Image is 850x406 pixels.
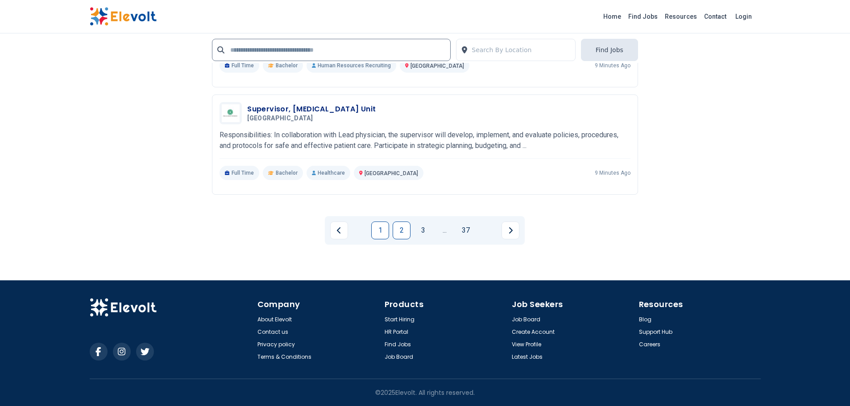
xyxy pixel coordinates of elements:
a: Aga khan UniversitySupervisor, [MEDICAL_DATA] Unit[GEOGRAPHIC_DATA]Responsibilities: In collabora... [220,102,630,180]
h4: Products [385,298,506,311]
a: Find Jobs [625,9,661,24]
span: [GEOGRAPHIC_DATA] [410,63,464,69]
a: Resources [661,9,701,24]
h4: Job Seekers [512,298,634,311]
span: Bachelor [276,169,298,176]
a: HR Portal [385,328,408,336]
a: Jump forward [435,221,453,239]
p: Responsibilities: In collaboration with Lead physician, the supervisor will develop, implement, a... [220,130,630,151]
a: Login [730,8,757,25]
a: Support Hub [639,328,672,336]
p: 9 minutes ago [595,62,630,69]
span: Bachelor [276,62,298,69]
a: Job Board [385,353,413,361]
span: [GEOGRAPHIC_DATA] [247,115,313,123]
p: 9 minutes ago [595,169,630,176]
h4: Company [257,298,379,311]
button: Find Jobs [581,39,638,61]
a: Careers [639,341,660,348]
span: [GEOGRAPHIC_DATA] [365,170,418,176]
a: Page 37 [457,221,475,239]
a: Latest Jobs [512,353,543,361]
img: Aga khan University [222,104,240,122]
a: Page 3 [414,221,432,239]
a: Contact [701,9,730,24]
h4: Resources [639,298,761,311]
a: Previous page [330,221,348,239]
a: Page 1 is your current page [371,221,389,239]
a: Page 2 [393,221,410,239]
p: Full Time [220,58,259,73]
a: Job Board [512,316,540,323]
a: Find Jobs [385,341,411,348]
p: © 2025 Elevolt. All rights reserved. [375,388,475,397]
p: Full Time [220,166,259,180]
a: Start Hiring [385,316,415,323]
a: Contact us [257,328,288,336]
p: Healthcare [307,166,350,180]
a: Next page [502,221,519,239]
ul: Pagination [330,221,519,239]
h3: Supervisor, [MEDICAL_DATA] Unit [247,104,376,115]
a: View Profile [512,341,541,348]
img: Elevolt [90,7,157,26]
iframe: Chat Widget [805,363,850,406]
img: Elevolt [90,298,157,317]
a: Blog [639,316,651,323]
a: Create Account [512,328,555,336]
a: Privacy policy [257,341,295,348]
a: About Elevolt [257,316,292,323]
p: Human Resources Recruiting [307,58,396,73]
a: Terms & Conditions [257,353,311,361]
a: Home [600,9,625,24]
